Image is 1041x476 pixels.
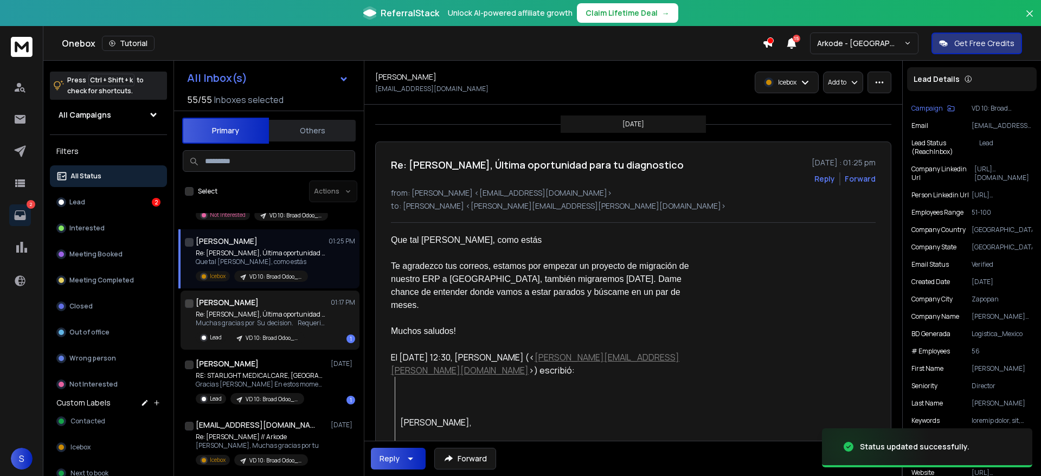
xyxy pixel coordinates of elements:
[102,36,155,51] button: Tutorial
[346,335,355,343] div: 1
[50,243,167,265] button: Meeting Booked
[911,416,940,425] p: Keywords
[178,67,357,89] button: All Inbox(s)
[196,380,326,389] p: Gracias [PERSON_NAME] En estos momentos
[69,328,110,337] p: Out of office
[214,93,284,106] h3: Inboxes selected
[269,211,322,220] p: VD 10: Broad Odoo_Campaign - ARKODE
[911,139,979,156] p: Lead Status (ReachInbox)
[814,173,835,184] button: Reply
[69,276,134,285] p: Meeting Completed
[210,272,226,280] p: Icebox
[187,73,247,83] h1: All Inbox(s)
[860,441,969,452] div: Status updated successfully.
[972,330,1032,338] p: Logistica_Mexico
[375,72,436,82] h1: [PERSON_NAME]
[196,441,319,450] p: [PERSON_NAME], Muchas gracias por tu
[391,325,708,338] div: Muchos saludos!
[50,191,167,213] button: Lead2
[11,448,33,469] button: S
[911,278,950,286] p: Created Date
[246,395,298,403] p: VD 10: Broad Odoo_Campaign - ARKODE
[59,110,111,120] h1: All Campaigns
[50,165,167,187] button: All Status
[577,3,678,23] button: Claim Lifetime Deal→
[979,139,1032,156] p: Lead
[375,85,489,93] p: [EMAIL_ADDRESS][DOMAIN_NAME]
[50,348,167,369] button: Wrong person
[972,243,1032,252] p: [GEOGRAPHIC_DATA]
[196,310,326,319] p: Re: [PERSON_NAME], Última oportunidad para
[196,358,259,369] h1: [PERSON_NAME]
[391,351,708,377] div: El [DATE] 12:30, [PERSON_NAME] (< >) escribió:
[911,165,974,182] p: Company Linkedin Url
[662,8,670,18] span: →
[972,399,1032,408] p: [PERSON_NAME]
[972,382,1032,390] p: Director
[911,260,949,269] p: Email Status
[196,236,258,247] h1: [PERSON_NAME]
[1023,7,1037,33] button: Close banner
[371,448,426,469] button: Reply
[972,295,1032,304] p: Zapopan
[391,201,876,211] p: to: [PERSON_NAME] <[PERSON_NAME][EMAIL_ADDRESS][PERSON_NAME][DOMAIN_NAME]>
[911,312,959,321] p: Company Name
[911,121,928,130] p: Email
[434,448,496,469] button: Forward
[972,260,1032,269] p: Verified
[391,234,708,247] div: Que tal [PERSON_NAME], como estás
[391,157,684,172] h1: Re: [PERSON_NAME], Última oportunidad para tu diagnostico
[69,302,93,311] p: Closed
[778,78,796,87] p: Icebox
[196,258,326,266] p: Que tal [PERSON_NAME], como estás
[331,421,355,429] p: [DATE]
[210,211,246,219] p: Not Interested
[972,191,1032,200] p: [URL][DOMAIN_NAME][PERSON_NAME]
[972,226,1032,234] p: [GEOGRAPHIC_DATA]
[911,382,937,390] p: Seniority
[69,224,105,233] p: Interested
[198,187,217,196] label: Select
[845,173,876,184] div: Forward
[911,191,969,200] p: Person Linkedin Url
[196,371,326,380] p: RE: STARLIGHT MEDICAL CARE, [GEOGRAPHIC_DATA]
[911,347,950,356] p: # Employees
[50,295,167,317] button: Closed
[974,165,1032,182] p: [URL][DOMAIN_NAME][PERSON_NAME]
[50,410,167,432] button: Contacted
[196,297,259,308] h1: [PERSON_NAME]
[50,144,167,159] h3: Filters
[50,217,167,239] button: Interested
[50,321,167,343] button: Out of office
[914,74,960,85] p: Lead Details
[56,397,111,408] h3: Custom Labels
[210,395,222,403] p: Lead
[972,121,1032,130] p: [EMAIL_ADDRESS][DOMAIN_NAME]
[70,172,101,181] p: All Status
[622,120,644,128] p: [DATE]
[67,75,144,97] p: Press to check for shortcuts.
[972,416,1032,425] p: loremip dolor, sit, ametc ad elitsed, doeiusmodtem, incididuntu, laboreetd magnaaliquae, adminimv...
[27,200,35,209] p: 2
[210,333,222,342] p: Lead
[911,295,953,304] p: Company City
[972,312,1032,321] p: [PERSON_NAME] ENERGY
[972,278,1032,286] p: [DATE]
[972,208,1032,217] p: 51-100
[246,334,298,342] p: VD 10: Broad Odoo_Campaign - ARKODE
[380,453,400,464] div: Reply
[972,347,1032,356] p: 56
[196,319,326,327] p: Muchas gracias por Su decision. Requeriríamos
[70,443,91,452] span: Icebox
[50,104,167,126] button: All Campaigns
[911,399,943,408] p: Last Name
[269,119,356,143] button: Others
[911,104,943,113] p: Campaign
[88,74,134,86] span: Ctrl + Shift + k
[911,330,950,338] p: BD Generada
[793,35,800,42] span: 15
[50,269,167,291] button: Meeting Completed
